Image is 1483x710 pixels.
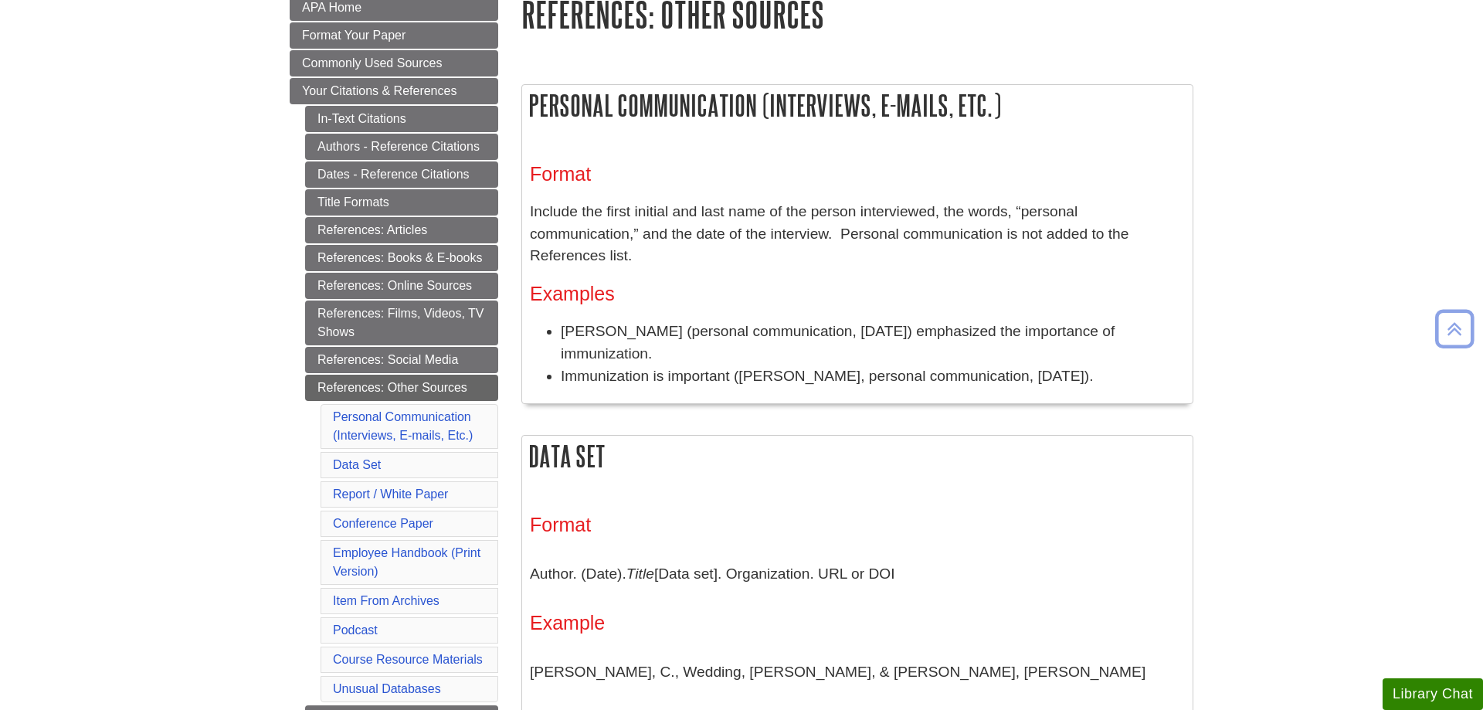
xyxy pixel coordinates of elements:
[305,217,498,243] a: References: Articles
[305,273,498,299] a: References: Online Sources
[305,347,498,373] a: References: Social Media
[302,29,406,42] span: Format Your Paper
[522,85,1193,126] h2: Personal Communication (Interviews, E-mails, Etc.)
[626,566,654,582] i: Title
[290,22,498,49] a: Format Your Paper
[305,375,498,401] a: References: Other Sources
[333,623,378,637] a: Podcast
[530,163,1185,185] h3: Format
[305,301,498,345] a: References: Films, Videos, TV Shows
[561,321,1185,365] li: [PERSON_NAME] (personal communication, [DATE]) emphasized the importance of immunization.
[333,410,473,442] a: Personal Communication (Interviews, E-mails, Etc.)
[302,1,361,14] span: APA Home
[1430,318,1479,339] a: Back to Top
[302,84,456,97] span: Your Citations & References
[333,653,483,666] a: Course Resource Materials
[333,458,381,471] a: Data Set
[305,134,498,160] a: Authors - Reference Citations
[530,201,1185,267] p: Include the first initial and last name of the person interviewed, the words, “personal communica...
[530,283,1185,305] h3: Examples
[333,682,441,695] a: Unusual Databases
[305,106,498,132] a: In-Text Citations
[305,189,498,216] a: Title Formats
[333,487,448,501] a: Report / White Paper
[290,78,498,104] a: Your Citations & References
[530,514,1185,536] h3: Format
[530,552,1185,596] p: Author. (Date). [Data set]. Organization. URL or DOI
[333,594,439,607] a: Item From Archives
[530,612,1185,634] h3: Example
[333,517,433,530] a: Conference Paper
[561,365,1185,388] li: Immunization is important ([PERSON_NAME], personal communication, [DATE]).
[333,546,480,578] a: Employee Handbook (Print Version)
[1383,678,1483,710] button: Library Chat
[302,56,442,70] span: Commonly Used Sources
[305,245,498,271] a: References: Books & E-books
[522,436,1193,477] h2: Data Set
[290,50,498,76] a: Commonly Used Sources
[305,161,498,188] a: Dates - Reference Citations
